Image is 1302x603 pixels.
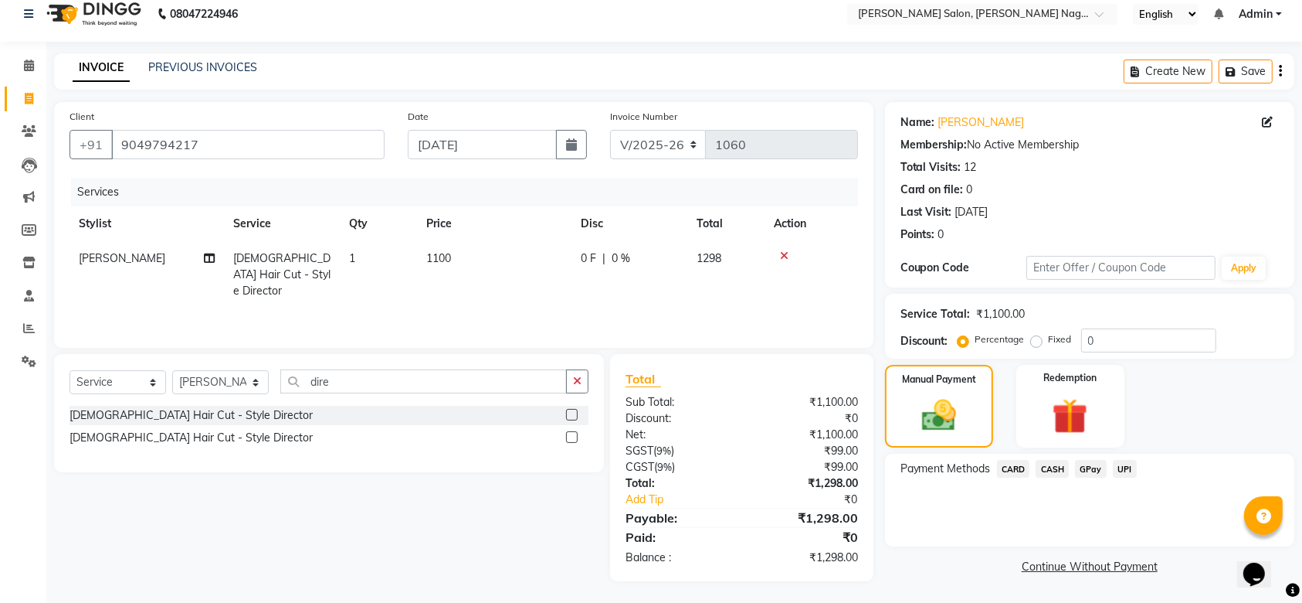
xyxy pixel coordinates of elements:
a: PREVIOUS INVOICES [148,60,257,74]
th: Action [765,206,858,241]
input: Search or Scan [280,370,567,393]
span: GPay [1075,460,1107,478]
div: ₹99.00 [741,443,869,459]
span: Payment Methods [900,461,991,477]
label: Redemption [1043,371,1097,385]
button: Save [1219,60,1273,83]
img: _gift.svg [1041,394,1099,438]
div: ₹1,100.00 [977,306,1026,322]
th: Stylist [70,206,224,241]
span: SGST [626,444,653,458]
div: ₹1,298.00 [741,550,869,566]
span: 9% [657,461,672,473]
span: CARD [997,460,1030,478]
input: Search by Name/Mobile/Email/Code [111,130,385,159]
div: Coupon Code [900,260,1026,276]
span: CASH [1036,460,1069,478]
div: Card on file: [900,182,964,198]
th: Price [417,206,571,241]
th: Service [224,206,340,241]
span: [DEMOGRAPHIC_DATA] Hair Cut - Style Director [233,251,331,298]
div: Total Visits: [900,159,961,175]
div: Points: [900,227,935,243]
div: Total: [614,475,741,492]
label: Date [408,110,429,124]
span: | [602,250,605,267]
div: ₹1,298.00 [741,509,869,527]
a: Add Tip [614,492,763,508]
span: 1298 [697,251,721,265]
span: Total [626,371,661,387]
div: ( ) [614,459,741,475]
div: Discount: [900,333,948,349]
a: [PERSON_NAME] [938,114,1025,131]
div: Sub Total: [614,394,741,411]
div: Services [71,178,870,206]
button: Apply [1222,257,1266,280]
div: 0 [967,182,973,198]
label: Invoice Number [610,110,677,124]
a: Continue Without Payment [888,559,1291,575]
button: +91 [70,130,113,159]
span: CGST [626,460,654,474]
span: 0 F [581,250,596,267]
div: ₹0 [741,528,869,547]
div: ₹1,100.00 [741,394,869,411]
div: [DEMOGRAPHIC_DATA] Hair Cut - Style Director [70,407,313,424]
div: Paid: [614,528,741,547]
th: Total [687,206,765,241]
div: ₹1,100.00 [741,427,869,443]
label: Fixed [1049,332,1072,346]
th: Qty [340,206,417,241]
span: UPI [1113,460,1137,478]
div: No Active Membership [900,137,1279,153]
div: 12 [965,159,977,175]
th: Disc [571,206,687,241]
label: Manual Payment [902,373,976,387]
label: Percentage [975,332,1025,346]
span: 0 % [612,250,630,267]
span: 9% [656,445,671,457]
span: 1 [349,251,355,265]
div: [DEMOGRAPHIC_DATA] Hair Cut - Style Director [70,430,313,446]
div: ₹1,298.00 [741,475,869,492]
div: Service Total: [900,306,971,322]
div: Balance : [614,550,741,566]
img: _cash.svg [911,396,967,435]
span: 1100 [426,251,451,265]
div: Discount: [614,411,741,427]
div: ( ) [614,443,741,459]
div: Name: [900,114,935,131]
div: [DATE] [955,204,988,220]
button: Create New [1124,60,1212,83]
div: ₹0 [763,492,870,508]
div: Payable: [614,509,741,527]
input: Enter Offer / Coupon Code [1026,256,1216,280]
iframe: chat widget [1237,541,1287,588]
div: Last Visit: [900,204,952,220]
span: [PERSON_NAME] [79,251,165,265]
div: Membership: [900,137,968,153]
span: Admin [1239,6,1273,22]
label: Client [70,110,94,124]
div: Net: [614,427,741,443]
div: ₹0 [741,411,869,427]
div: ₹99.00 [741,459,869,475]
a: INVOICE [73,54,130,82]
div: 0 [938,227,944,243]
